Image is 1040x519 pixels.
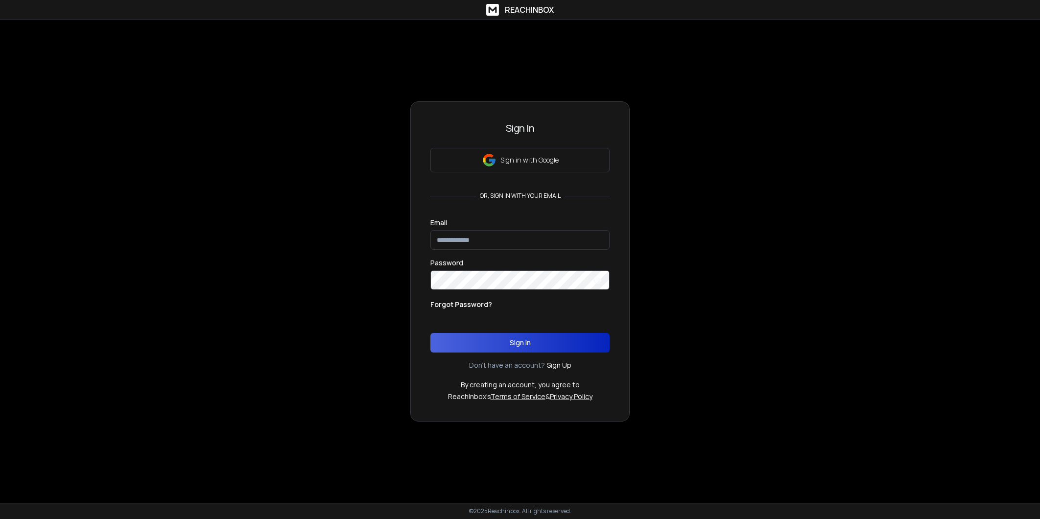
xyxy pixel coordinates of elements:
[430,259,463,266] label: Password
[486,4,554,16] a: ReachInbox
[469,507,571,515] p: © 2025 Reachinbox. All rights reserved.
[547,360,571,370] a: Sign Up
[448,392,592,401] p: ReachInbox's &
[430,333,610,353] button: Sign In
[476,192,565,200] p: or, sign in with your email
[430,121,610,135] h3: Sign In
[491,392,545,401] a: Terms of Service
[430,300,492,309] p: Forgot Password?
[430,148,610,172] button: Sign in with Google
[550,392,592,401] a: Privacy Policy
[500,155,559,165] p: Sign in with Google
[469,360,545,370] p: Don't have an account?
[430,219,447,226] label: Email
[461,380,580,390] p: By creating an account, you agree to
[505,4,554,16] h1: ReachInbox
